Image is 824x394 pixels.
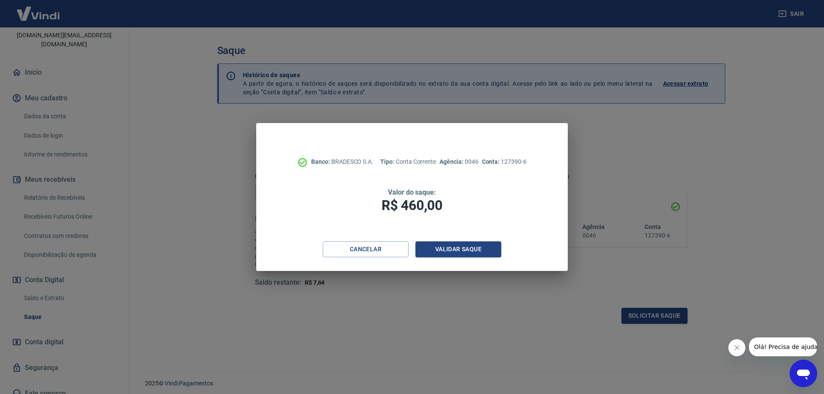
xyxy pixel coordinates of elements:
[311,158,331,165] span: Banco:
[439,157,478,166] p: 0046
[5,6,72,13] span: Olá! Precisa de ajuda?
[380,157,436,166] p: Conta Corrente
[382,197,442,214] span: R$ 460,00
[311,157,373,166] p: BRADESCO S.A.
[482,157,527,166] p: 127390-6
[749,337,817,356] iframe: Mensagem da empresa
[323,241,409,257] button: Cancelar
[415,241,501,257] button: Validar saque
[380,158,396,165] span: Tipo:
[482,158,501,165] span: Conta:
[728,339,745,356] iframe: Fechar mensagem
[790,360,817,387] iframe: Botão para abrir a janela de mensagens
[439,158,465,165] span: Agência:
[388,188,436,196] span: Valor do saque:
